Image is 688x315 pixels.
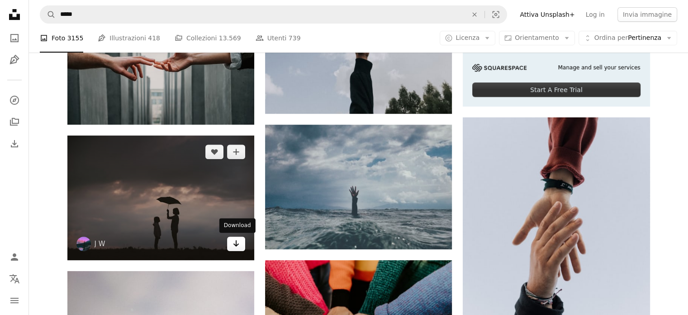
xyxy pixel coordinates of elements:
button: Invia immagine [617,7,677,22]
button: Cerca su Unsplash [40,6,56,23]
a: Utenti 739 [256,24,301,53]
form: Trova visual in tutto il sito [40,5,507,24]
img: ragazza che tiene l'ombrello sul campo di erba [67,136,254,260]
img: file-1705255347840-230a6ab5bca9image [472,64,527,72]
a: Cronologia download [5,135,24,153]
span: Licenza [456,34,479,41]
span: 13.569 [219,33,241,43]
button: Lingua [5,270,24,288]
span: Ordina per [594,34,628,41]
div: Start A Free Trial [472,82,640,97]
a: Illustrazioni 418 [98,24,160,53]
button: Menu [5,291,24,310]
button: Ricerca visiva [485,6,507,23]
a: Attiva Unsplash+ [514,7,580,22]
a: J W [95,239,105,248]
a: Home — Unsplash [5,5,24,25]
a: Foto [5,29,24,47]
span: Manage and sell your services [558,64,640,72]
span: Pertinenza [594,34,661,43]
button: Ordina perPertinenza [579,31,677,45]
a: vista delle mani di due persone [463,230,650,238]
button: Licenza [440,31,495,45]
a: foto di persona raggiungere sopra l'acqua [265,183,452,191]
button: Aggiungi alla Collezione [227,145,245,159]
img: foto di persona raggiungere sopra l'acqua [265,125,452,249]
button: Elimina [465,6,484,23]
a: ragazza che tiene l'ombrello sul campo di erba [67,194,254,202]
a: Esplora [5,91,24,109]
span: Orientamento [515,34,559,41]
img: Vai al profilo di J W [76,237,91,251]
a: Collezioni [5,113,24,131]
a: Illustrazioni [5,51,24,69]
a: two hands [67,58,254,66]
a: Accedi / Registrati [5,248,24,266]
div: Download [219,218,256,233]
button: Orientamento [499,31,574,45]
span: 739 [289,33,301,43]
button: Mi piace [205,145,223,159]
a: Download [227,237,245,251]
a: Log in [580,7,610,22]
span: 418 [148,33,160,43]
a: Collezioni 13.569 [175,24,241,53]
